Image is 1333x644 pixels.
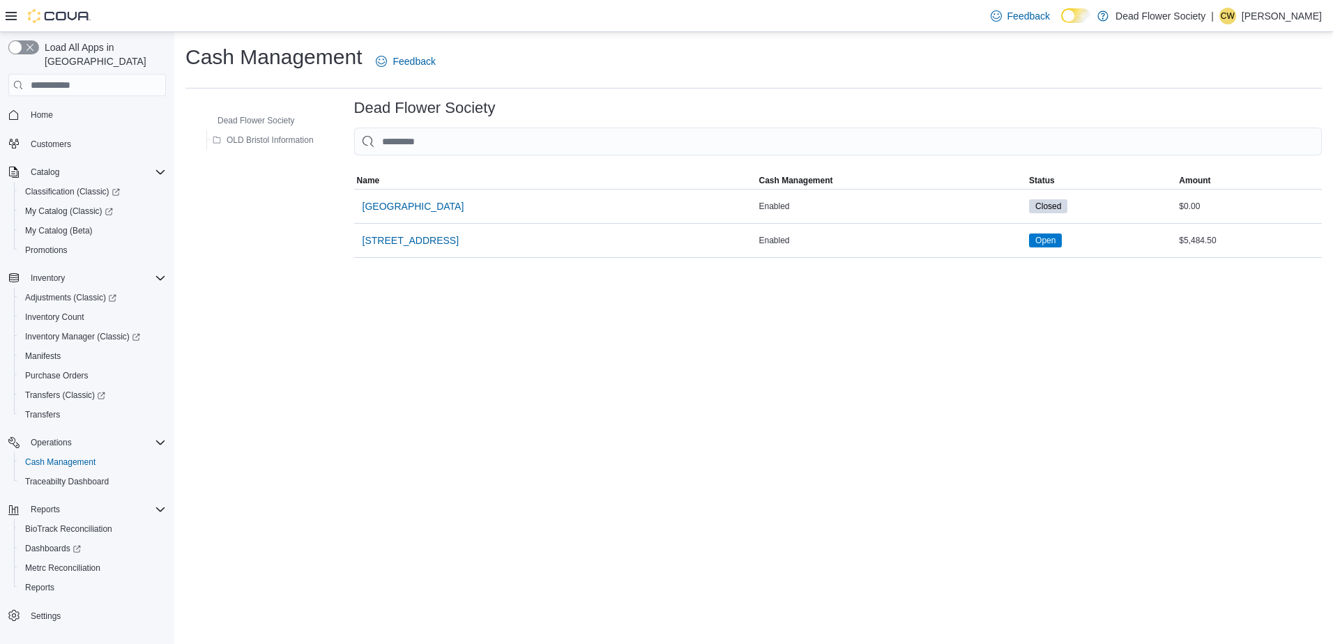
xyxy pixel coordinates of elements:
[1029,199,1067,213] span: Closed
[1061,23,1062,24] span: Dark Mode
[756,198,1027,215] div: Enabled
[1061,8,1090,23] input: Dark Mode
[14,327,172,346] a: Inventory Manager (Classic)
[25,434,166,451] span: Operations
[20,183,166,200] span: Classification (Classic)
[1176,232,1322,249] div: $5,484.50
[20,473,114,490] a: Traceabilty Dashboard
[20,289,122,306] a: Adjustments (Classic)
[25,608,66,624] a: Settings
[14,519,172,539] button: BioTrack Reconciliation
[20,540,86,557] a: Dashboards
[20,309,90,325] a: Inventory Count
[25,607,166,624] span: Settings
[31,273,65,284] span: Inventory
[25,476,109,487] span: Traceabilty Dashboard
[25,582,54,593] span: Reports
[1026,172,1176,189] button: Status
[14,366,172,385] button: Purchase Orders
[3,133,172,153] button: Customers
[20,473,166,490] span: Traceabilty Dashboard
[25,312,84,323] span: Inventory Count
[20,328,146,345] a: Inventory Manager (Classic)
[20,521,118,537] a: BioTrack Reconciliation
[3,433,172,452] button: Operations
[31,504,60,515] span: Reports
[3,606,172,626] button: Settings
[1176,172,1322,189] button: Amount
[25,135,166,152] span: Customers
[985,2,1056,30] a: Feedback
[25,562,100,574] span: Metrc Reconciliation
[1219,8,1236,24] div: Charles Wampler
[218,115,295,126] span: Dead Flower Society
[25,331,140,342] span: Inventory Manager (Classic)
[1035,234,1056,247] span: Open
[14,288,172,307] a: Adjustments (Classic)
[14,240,172,260] button: Promotions
[25,457,96,468] span: Cash Management
[357,192,470,220] button: [GEOGRAPHIC_DATA]
[20,242,73,259] a: Promotions
[20,183,125,200] a: Classification (Classic)
[20,222,166,239] span: My Catalog (Beta)
[25,164,65,181] button: Catalog
[1179,175,1210,186] span: Amount
[14,221,172,240] button: My Catalog (Beta)
[20,521,166,537] span: BioTrack Reconciliation
[3,105,172,125] button: Home
[20,579,60,596] a: Reports
[3,268,172,288] button: Inventory
[3,162,172,182] button: Catalog
[207,132,319,148] button: OLD Bristol Information
[25,164,166,181] span: Catalog
[393,54,435,68] span: Feedback
[14,558,172,578] button: Metrc Reconciliation
[363,199,464,213] span: [GEOGRAPHIC_DATA]
[354,172,756,189] button: Name
[25,523,112,535] span: BioTrack Reconciliation
[1035,200,1061,213] span: Closed
[1176,198,1322,215] div: $0.00
[14,385,172,405] a: Transfers (Classic)
[25,390,105,401] span: Transfers (Classic)
[20,203,166,220] span: My Catalog (Classic)
[25,186,120,197] span: Classification (Classic)
[25,292,116,303] span: Adjustments (Classic)
[227,135,314,146] span: OLD Bristol Information
[20,560,106,576] a: Metrc Reconciliation
[357,227,464,254] button: [STREET_ADDRESS]
[20,387,166,404] span: Transfers (Classic)
[25,501,166,518] span: Reports
[25,225,93,236] span: My Catalog (Beta)
[39,40,166,68] span: Load All Apps in [GEOGRAPHIC_DATA]
[14,201,172,221] a: My Catalog (Classic)
[756,232,1027,249] div: Enabled
[20,348,166,365] span: Manifests
[25,543,81,554] span: Dashboards
[14,307,172,327] button: Inventory Count
[31,139,71,150] span: Customers
[20,454,101,470] a: Cash Management
[25,351,61,362] span: Manifests
[20,289,166,306] span: Adjustments (Classic)
[1221,8,1235,24] span: CW
[14,452,172,472] button: Cash Management
[14,472,172,491] button: Traceabilty Dashboard
[25,136,77,153] a: Customers
[20,387,111,404] a: Transfers (Classic)
[20,406,66,423] a: Transfers
[185,43,362,71] h1: Cash Management
[14,405,172,424] button: Transfers
[20,242,166,259] span: Promotions
[28,9,91,23] img: Cova
[31,611,61,622] span: Settings
[14,346,172,366] button: Manifests
[1115,8,1205,24] p: Dead Flower Society
[20,367,166,384] span: Purchase Orders
[3,500,172,519] button: Reports
[25,245,68,256] span: Promotions
[25,270,166,286] span: Inventory
[31,167,59,178] span: Catalog
[20,540,166,557] span: Dashboards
